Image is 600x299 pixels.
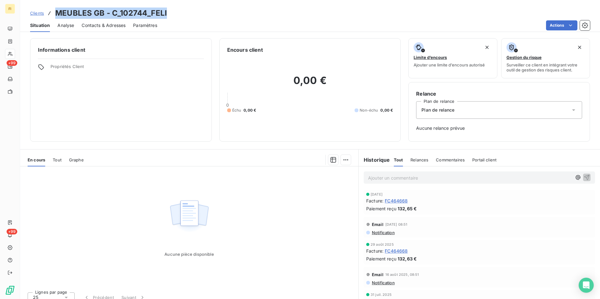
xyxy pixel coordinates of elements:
[30,10,44,16] a: Clients
[501,38,590,78] button: Gestion du risqueSurveiller ce client en intégrant votre outil de gestion des risques client.
[7,229,17,234] span: +99
[546,20,577,30] button: Actions
[414,62,485,67] span: Ajouter une limite d’encours autorisé
[416,90,582,97] h6: Relance
[385,273,419,276] span: 16 août 2025, 08:51
[371,230,395,235] span: Notification
[385,197,408,204] span: FC464668
[38,46,204,54] h6: Informations client
[7,60,17,66] span: +99
[5,4,15,14] div: FI
[506,62,585,72] span: Surveiller ce client en intégrant votre outil de gestion des risques client.
[371,192,383,196] span: [DATE]
[30,11,44,16] span: Clients
[394,157,403,162] span: Tout
[366,205,396,212] span: Paiement reçu
[55,8,167,19] h3: MEUBLES GB - C_102744_FELI
[366,255,396,262] span: Paiement reçu
[579,278,594,293] div: Open Intercom Messenger
[385,223,408,226] span: [DATE] 08:51
[51,64,204,73] span: Propriétés Client
[5,285,15,295] img: Logo LeanPay
[408,38,497,78] button: Limite d’encoursAjouter une limite d’encours autorisé
[371,280,395,285] span: Notification
[398,205,417,212] span: 132,65 €
[416,125,582,131] span: Aucune relance prévue
[371,243,394,246] span: 29 août 2025
[360,108,378,113] span: Non-échu
[436,157,465,162] span: Commentaires
[398,255,417,262] span: 132,63 €
[385,248,408,254] span: FC464668
[410,157,428,162] span: Relances
[30,22,50,29] span: Situation
[380,108,393,113] span: 0,00 €
[372,272,383,277] span: Email
[82,22,126,29] span: Contacts & Adresses
[227,46,263,54] h6: Encours client
[244,108,256,113] span: 0,00 €
[372,222,383,227] span: Email
[366,197,383,204] span: Facture :
[366,248,383,254] span: Facture :
[421,107,454,113] span: Plan de relance
[506,55,542,60] span: Gestion du risque
[414,55,447,60] span: Limite d’encours
[133,22,157,29] span: Paramètres
[472,157,496,162] span: Portail client
[169,197,209,236] img: Empty state
[57,22,74,29] span: Analyse
[226,102,229,108] span: 0
[227,74,393,93] h2: 0,00 €
[28,157,45,162] span: En cours
[69,157,84,162] span: Graphe
[232,108,241,113] span: Échu
[164,252,214,257] span: Aucune pièce disponible
[359,156,390,164] h6: Historique
[53,157,62,162] span: Tout
[371,293,392,296] span: 31 juil. 2025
